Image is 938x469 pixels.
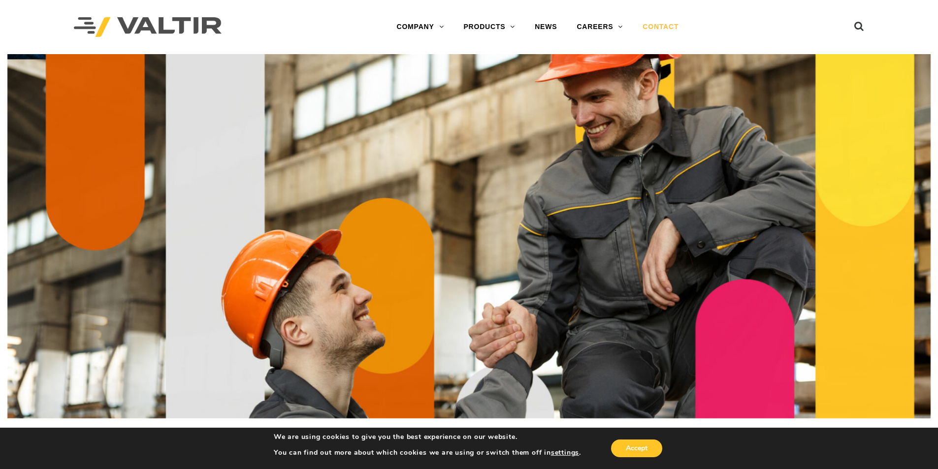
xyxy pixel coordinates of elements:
[633,17,688,37] a: CONTACT
[611,439,662,457] button: Accept
[525,17,567,37] a: NEWS
[274,433,581,441] p: We are using cookies to give you the best experience on our website.
[7,54,931,418] img: Contact_1
[74,17,222,37] img: Valtir
[274,448,581,457] p: You can find out more about which cookies we are using or switch them off in .
[551,448,579,457] button: settings
[387,17,453,37] a: COMPANY
[567,17,633,37] a: CAREERS
[453,17,525,37] a: PRODUCTS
